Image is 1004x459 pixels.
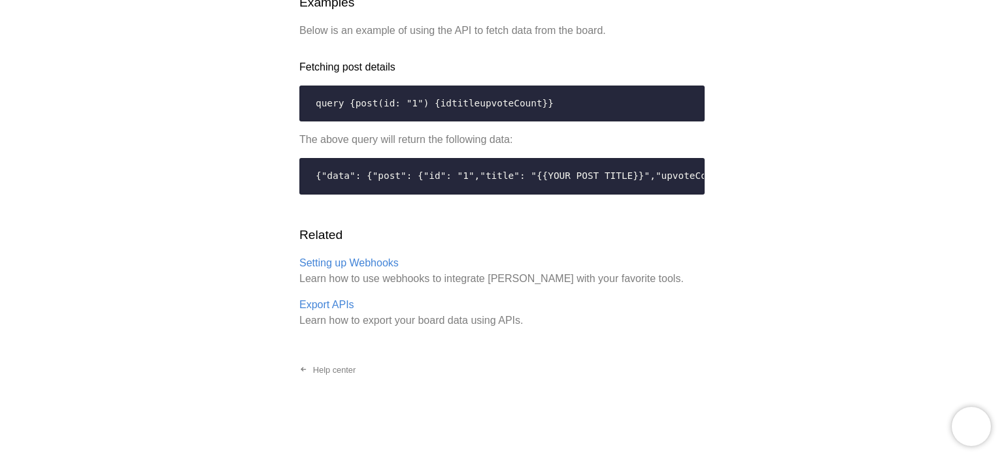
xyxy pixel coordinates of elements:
[289,360,366,381] a: Help center
[299,255,705,287] p: Learn how to use webhooks to integrate [PERSON_NAME] with your favorite tools.
[299,299,354,310] a: Export APIs
[952,407,991,446] iframe: Chatra live chat
[308,91,696,116] code: post( id: "1" ) { id title upvoteCount } }
[299,132,705,148] p: The above query will return the following data:
[316,170,322,181] span: {
[299,297,705,328] p: Learn how to export your board data using APIs.
[299,257,399,268] a: Setting up Webhooks
[299,59,705,75] h3: Fetching post details
[299,226,705,245] h2: Related
[308,164,696,189] code: "data": { "post": { "id": "1", "title": "{{YOUR POST TITLE}}", "upvoteCount": 1 } } }
[316,98,356,108] span: query {
[299,23,705,39] p: Below is an example of using the API to fetch data from the board.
